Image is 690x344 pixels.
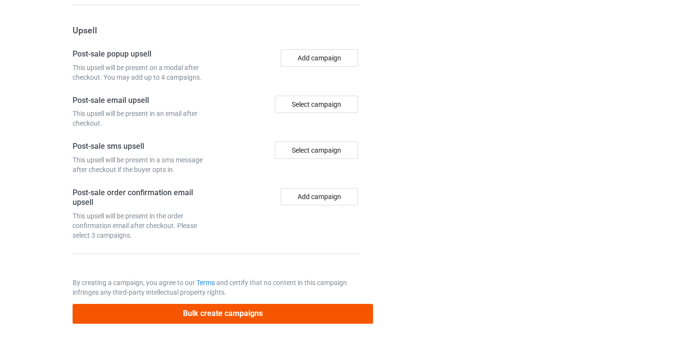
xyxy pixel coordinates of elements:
h3: Upsell [73,25,360,36]
div: This upsell will be present on a modal after checkout. You may add up to 4 campaigns. [73,63,213,82]
p: By creating a campaign, you agree to our and certify that no content in this campaign infringes a... [73,278,360,297]
div: This upsell will be present in a sms message after checkout if the buyer opts in. [73,155,213,174]
div: This upsell will be present in the order confirmation email after checkout. Please select 3 campa... [73,211,213,240]
button: Bulk create campaigns [73,304,374,324]
div: This upsell will be present in an email after checkout. [73,109,213,128]
div: Select campaign [275,96,358,113]
button: Add campaign [281,49,358,67]
a: Terms [196,279,215,287]
h4: Post-sale order confirmation email upsell [73,188,213,208]
h4: Post-sale popup upsell [73,49,213,59]
h4: Post-sale sms upsell [73,142,213,152]
h4: Post-sale email upsell [73,96,213,106]
div: Select campaign [275,142,358,159]
button: Add campaign [281,188,358,205]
